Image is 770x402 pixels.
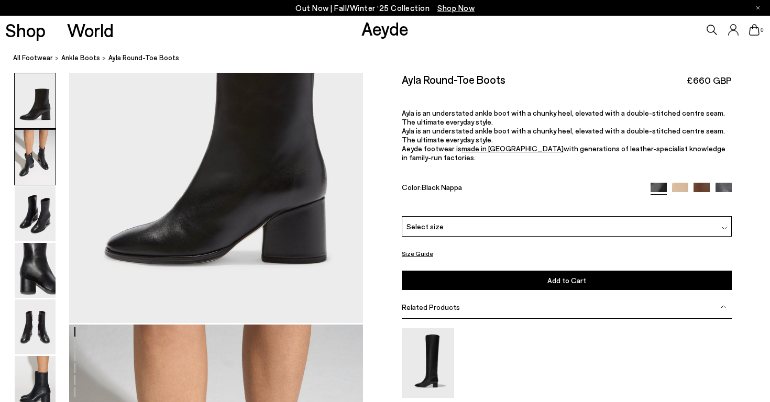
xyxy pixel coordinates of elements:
[361,17,409,39] a: Aeyde
[15,243,56,298] img: Ayla Round-Toe Boots - Image 4
[402,183,640,195] div: Color:
[422,183,462,192] span: Black Nappa
[15,130,56,185] img: Ayla Round-Toe Boots - Image 2
[402,144,725,162] span: with generations of leather-specialist knowledge in family-run factories.
[406,221,444,232] span: Select size
[437,3,475,13] span: Navigate to /collections/new-in
[721,304,726,309] img: svg%3E
[402,271,732,290] button: Add to Cart
[15,186,56,241] img: Ayla Round-Toe Boots - Image 3
[547,276,586,285] span: Add to Cart
[402,328,454,398] img: Willa Leather Over-Knee Boots
[15,73,56,128] img: Ayla Round-Toe Boots - Image 1
[108,52,179,63] span: Ayla Round-Toe Boots
[15,299,56,354] img: Ayla Round-Toe Boots - Image 5
[402,144,461,153] span: Aeyde footwear is
[67,21,114,39] a: World
[461,144,564,153] a: made in [GEOGRAPHIC_DATA]
[402,303,460,311] span: Related Products
[722,226,727,231] img: svg%3E
[760,27,765,33] span: 0
[61,52,100,63] a: ankle boots
[402,126,732,144] p: Ayla is an understated ankle boot with a chunky heel, elevated with a double-stitched centre seam...
[687,74,732,87] span: £660 GBP
[402,247,433,260] button: Size Guide
[402,73,505,86] h2: Ayla Round-Toe Boots
[61,53,100,62] span: ankle boots
[749,24,760,36] a: 0
[13,52,53,63] a: All Footwear
[5,21,46,39] a: Shop
[295,2,475,15] p: Out Now | Fall/Winter ‘25 Collection
[13,44,770,73] nav: breadcrumb
[402,108,732,126] p: Ayla is an understated ankle boot with a chunky heel, elevated with a double-stitched centre seam...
